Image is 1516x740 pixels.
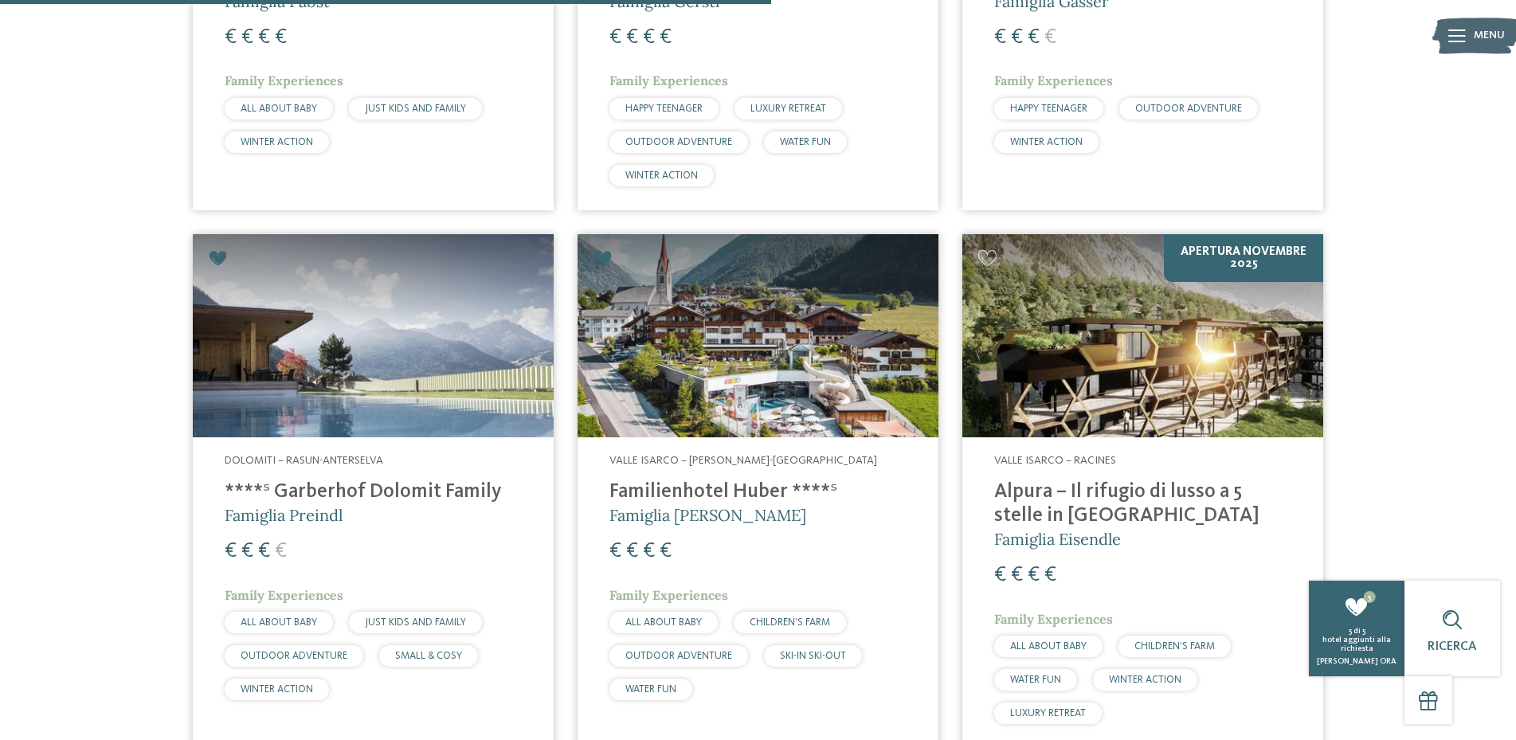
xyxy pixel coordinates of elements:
[750,617,830,628] span: CHILDREN’S FARM
[241,651,347,661] span: OUTDOOR ADVENTURE
[241,137,313,147] span: WINTER ACTION
[609,587,728,603] span: Family Experiences
[225,587,343,603] span: Family Experiences
[1317,657,1397,665] span: [PERSON_NAME] ora
[1362,627,1365,635] span: 5
[994,611,1113,627] span: Family Experiences
[258,27,270,48] span: €
[365,617,466,628] span: JUST KIDS AND FAMILY
[1010,104,1087,114] span: HAPPY TEENAGER
[750,104,826,114] span: LUXURY RETREAT
[1010,675,1061,685] span: WATER FUN
[241,684,313,695] span: WINTER ACTION
[1028,565,1040,585] span: €
[625,104,703,114] span: HAPPY TEENAGER
[625,617,702,628] span: ALL ABOUT BABY
[225,27,237,48] span: €
[1044,565,1056,585] span: €
[625,651,732,661] span: OUTDOOR ADVENTURE
[225,541,237,562] span: €
[962,234,1323,437] img: Cercate un hotel per famiglie? Qui troverete solo i migliori!
[258,541,270,562] span: €
[780,651,846,661] span: SKI-IN SKI-OUT
[626,27,638,48] span: €
[395,651,462,661] span: SMALL & COSY
[609,455,877,466] span: Valle Isarco – [PERSON_NAME]-[GEOGRAPHIC_DATA]
[1028,27,1040,48] span: €
[1010,708,1086,718] span: LUXURY RETREAT
[625,170,698,181] span: WINTER ACTION
[609,27,621,48] span: €
[241,104,317,114] span: ALL ABOUT BABY
[994,27,1006,48] span: €
[626,541,638,562] span: €
[609,480,907,504] h4: Familienhotel Huber ****ˢ
[1044,27,1056,48] span: €
[241,541,253,562] span: €
[1353,627,1361,635] span: di
[275,27,287,48] span: €
[994,529,1121,549] span: Famiglia Eisendle
[1135,104,1242,114] span: OUTDOOR ADVENTURE
[1364,591,1376,603] span: 5
[1011,27,1023,48] span: €
[193,234,554,437] img: Cercate un hotel per famiglie? Qui troverete solo i migliori!
[225,72,343,88] span: Family Experiences
[994,455,1116,466] span: Valle Isarco – Racines
[994,565,1006,585] span: €
[609,541,621,562] span: €
[660,27,672,48] span: €
[225,505,343,525] span: Famiglia Preindl
[275,541,287,562] span: €
[578,234,938,437] img: Cercate un hotel per famiglie? Qui troverete solo i migliori!
[1010,137,1083,147] span: WINTER ACTION
[1011,565,1023,585] span: €
[1109,675,1181,685] span: WINTER ACTION
[1349,627,1352,635] span: 5
[643,27,655,48] span: €
[625,684,676,695] span: WATER FUN
[994,72,1113,88] span: Family Experiences
[225,455,383,466] span: Dolomiti – Rasun-Anterselva
[1322,636,1391,652] span: hotel aggiunti alla richiesta
[780,137,831,147] span: WATER FUN
[365,104,466,114] span: JUST KIDS AND FAMILY
[241,27,253,48] span: €
[625,137,732,147] span: OUTDOOR ADVENTURE
[241,617,317,628] span: ALL ABOUT BABY
[609,505,806,525] span: Famiglia [PERSON_NAME]
[1010,641,1087,652] span: ALL ABOUT BABY
[1428,640,1477,653] span: Ricerca
[643,541,655,562] span: €
[1309,581,1404,676] a: 5 5 di 5 hotel aggiunti alla richiesta [PERSON_NAME] ora
[1134,641,1215,652] span: CHILDREN’S FARM
[609,72,728,88] span: Family Experiences
[225,480,522,504] h4: ****ˢ Garberhof Dolomit Family
[994,480,1291,528] h4: Alpura – Il rifugio di lusso a 5 stelle in [GEOGRAPHIC_DATA]
[660,541,672,562] span: €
